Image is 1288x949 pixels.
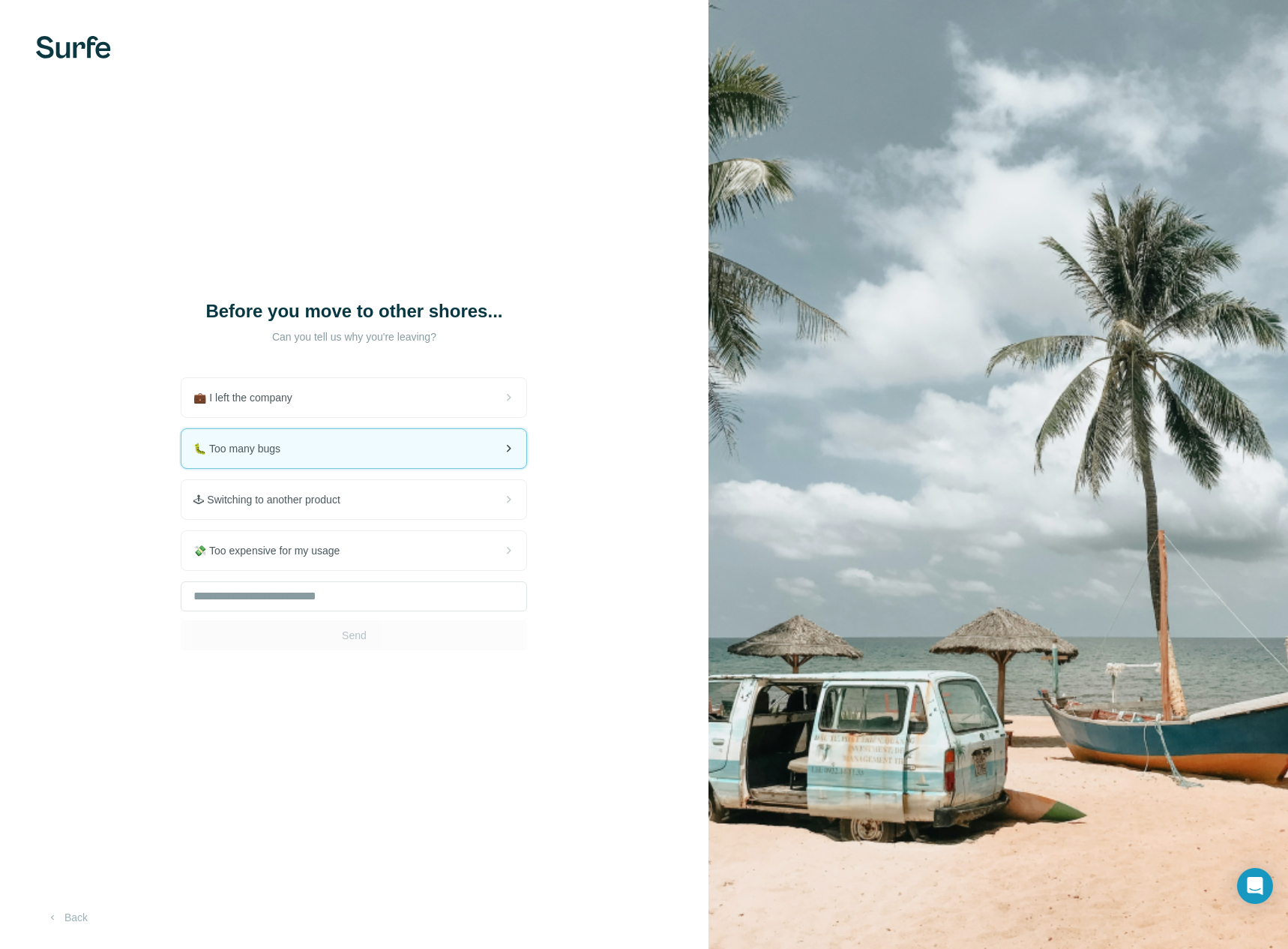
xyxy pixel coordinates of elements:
[36,36,111,59] img: Surfe's logo
[193,390,304,405] span: 💼 I left the company
[193,543,352,558] span: 💸 Too expensive for my usage
[1237,868,1273,904] div: Open Intercom Messenger
[204,329,504,344] p: Can you tell us why you're leaving?
[193,441,292,456] span: 🐛 Too many bugs
[204,299,504,323] h1: Before you move to other shores...
[36,904,98,931] button: Back
[193,492,352,507] span: 🕹 Switching to another product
